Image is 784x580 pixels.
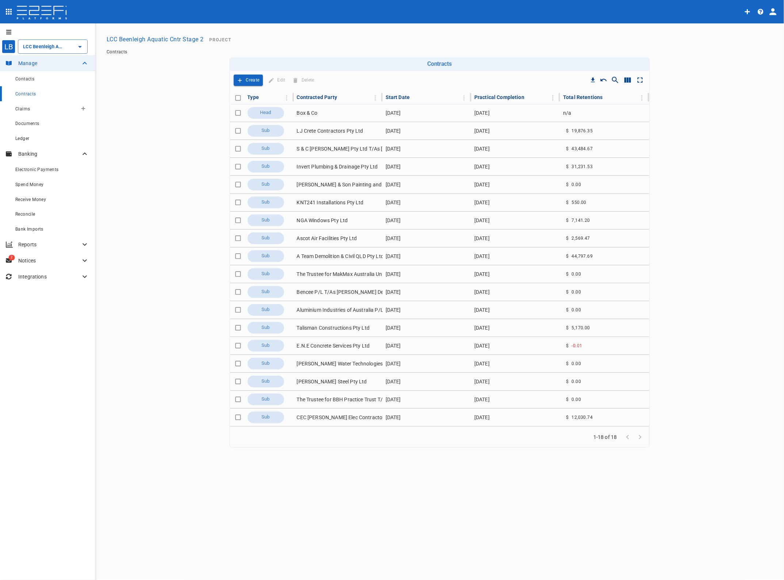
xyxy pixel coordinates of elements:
[383,409,471,426] td: [DATE]
[18,241,80,248] p: Reports
[572,397,581,402] span: 0.00
[294,355,383,372] td: [PERSON_NAME] Water Technologies (QLD) P/L T/As [PERSON_NAME] Aquatic
[233,376,243,387] span: Toggle select row
[383,265,471,283] td: [DATE]
[257,217,274,224] span: Sub
[233,233,243,243] span: Toggle select row
[257,270,274,277] span: Sub
[622,74,634,86] button: Show/Hide columns
[257,360,274,367] span: Sub
[233,287,243,297] span: Toggle select row
[234,75,263,86] span: Add
[566,236,569,241] span: $
[572,164,593,169] span: 31,231.53
[233,215,243,225] span: Toggle select row
[383,391,471,408] td: [DATE]
[471,158,560,175] td: [DATE]
[294,194,383,211] td: KNT241 Installations Pty Ltd
[471,212,560,229] td: [DATE]
[233,394,243,405] span: Toggle select row
[234,75,263,86] button: Create
[471,355,560,372] td: [DATE]
[248,93,259,102] div: Type
[294,283,383,301] td: Bencee P/L T/As [PERSON_NAME] Detail Cabinet Maker
[383,283,471,301] td: [DATE]
[547,92,559,104] button: Column Actions
[294,409,383,426] td: CEC [PERSON_NAME] Elec Contractors P/L T/As Power Up Electrical Soln
[257,414,274,421] span: Sub
[572,218,590,223] span: 7,141.20
[77,103,89,114] button: Create claim
[233,269,243,279] span: Toggle select row
[15,121,39,126] span: Documents
[471,247,560,265] td: [DATE]
[15,106,30,111] span: Claims
[588,75,598,85] button: Download CSV
[566,218,569,223] span: $
[636,92,648,104] button: Column Actions
[383,194,471,211] td: [DATE]
[474,93,524,102] div: Practical Completion
[566,343,569,348] span: $
[383,230,471,247] td: [DATE]
[572,236,590,241] span: 2,569.47
[471,391,560,408] td: [DATE]
[15,136,29,141] span: Ledger
[566,200,569,205] span: $
[383,247,471,265] td: [DATE]
[104,32,207,46] button: LCC Beenleigh Aquatic Cntr Stage 2
[18,273,80,280] p: Integrations
[383,319,471,337] td: [DATE]
[294,373,383,390] td: [PERSON_NAME] Steel Pty Ltd
[572,272,581,277] span: 0.00
[18,257,80,264] p: Notices
[572,128,593,133] span: 19,876.35
[15,91,36,96] span: Contracts
[294,337,383,355] td: E.N.E Concrete Services Pty Ltd
[566,182,569,187] span: $
[15,167,59,172] span: Electronic Payments
[294,176,383,193] td: [PERSON_NAME] & Son Painting and Maintenance
[233,93,243,103] span: Toggle select all
[572,379,581,384] span: 0.00
[294,212,383,229] td: NGA Windows Pty Ltd
[15,212,35,217] span: Reconcile
[458,92,470,104] button: Column Actions
[21,43,64,50] input: LCC Beenleigh Aquatic Cntr Stage 2
[383,158,471,175] td: [DATE]
[563,93,603,102] div: Total Retentions
[257,396,274,403] span: Sub
[471,283,560,301] td: [DATE]
[471,373,560,390] td: [DATE]
[107,49,127,54] a: Contracts
[233,341,243,351] span: Toggle select row
[15,182,43,187] span: Spend Money
[383,122,471,140] td: [DATE]
[572,343,582,348] span: -0.01
[572,289,581,295] span: 0.00
[383,212,471,229] td: [DATE]
[9,255,15,261] span: 2
[294,230,383,247] td: Ascot Air Facilities Pty Ltd
[622,433,634,440] span: Go to previous page
[634,74,646,86] button: Toggle full screen
[233,197,243,208] span: Toggle select row
[383,301,471,319] td: [DATE]
[593,433,617,441] span: 1-18 of 18
[471,319,560,337] td: [DATE]
[257,306,274,313] span: Sub
[634,433,646,440] span: Go to next page
[257,253,274,259] span: Sub
[572,307,581,312] span: 0.00
[471,409,560,426] td: [DATE]
[281,92,292,104] button: Column Actions
[257,145,274,152] span: Sub
[383,140,471,158] td: [DATE]
[257,378,274,385] span: Sub
[572,415,593,420] span: 12,030.74
[566,361,569,366] span: $
[233,108,243,118] span: Toggle select row
[294,247,383,265] td: A Team Demolition & Civil QLD Pty Ltd
[294,391,383,408] td: The Trustee for BBH Practice Trust T/As [PERSON_NAME] & [PERSON_NAME]
[566,289,569,295] span: $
